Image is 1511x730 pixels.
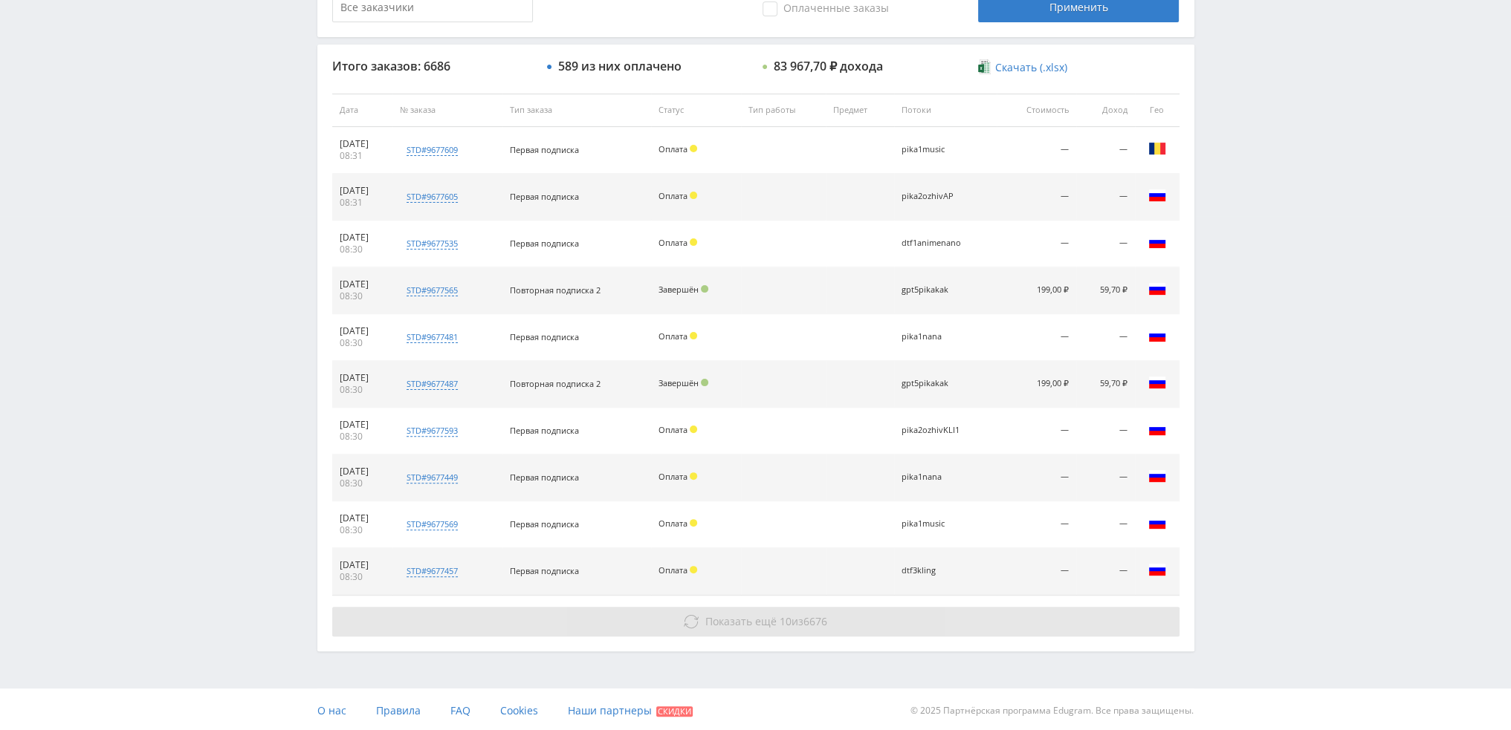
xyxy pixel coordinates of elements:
td: — [1076,501,1135,548]
img: rus.png [1148,514,1166,532]
th: Стоимость [997,94,1076,127]
img: rus.png [1148,233,1166,251]
div: 08:30 [340,571,386,583]
div: gpt5pikakak [902,379,968,388]
div: std#9677569 [407,518,458,530]
td: 59,70 ₽ [1076,267,1135,314]
span: Первая подписка [510,238,579,249]
td: — [997,127,1076,174]
td: — [1076,314,1135,361]
span: Показать ещё [705,614,777,628]
div: pika1music [902,145,968,154]
td: 59,70 ₽ [1076,361,1135,408]
th: Дата [332,94,393,127]
span: Оплата [659,564,687,576]
td: — [997,314,1076,361]
th: Доход [1076,94,1135,127]
td: — [997,221,1076,267]
th: Тип работы [741,94,826,127]
th: Статус [651,94,740,127]
div: [DATE] [340,466,386,478]
td: — [1076,548,1135,595]
span: Оплата [659,518,687,529]
div: dtf3kling [902,566,968,576]
a: Скачать (.xlsx) [978,60,1067,75]
img: rus.png [1148,280,1166,298]
td: — [1076,408,1135,454]
span: Холд [690,192,697,199]
span: Холд [690,519,697,527]
td: — [997,548,1076,595]
div: [DATE] [340,138,386,150]
img: rou.png [1148,140,1166,157]
span: Первая подписка [510,565,579,576]
div: std#9677487 [407,378,458,390]
div: [DATE] [340,419,386,431]
span: Оплата [659,471,687,482]
div: 08:31 [340,150,386,162]
div: 08:30 [340,524,386,536]
div: pika2ozhivKLI1 [902,426,968,435]
span: 6676 [803,614,827,628]
img: xlsx [978,59,991,74]
button: Показать ещё 10из6676 [332,607,1180,636]
div: [DATE] [340,278,386,290]
span: Первая подписка [510,331,579,342]
div: [DATE] [340,512,386,524]
div: std#9677605 [407,191,458,203]
span: Cookies [500,703,538,717]
div: [DATE] [340,559,386,571]
img: rus.png [1148,561,1166,579]
td: — [1076,454,1135,501]
span: Завершён [659,284,699,295]
img: rus.png [1148,420,1166,438]
img: rus.png [1148,374,1166,391]
span: Холд [690,472,697,480]
div: std#9677449 [407,472,458,483]
div: gpt5pikakak [902,285,968,295]
span: Повторная подписка 2 [510,378,601,389]
div: 08:30 [340,337,386,349]
td: — [997,454,1076,501]
span: О нас [317,703,346,717]
div: 08:30 [340,244,386,255]
td: — [997,174,1076,221]
div: 08:30 [340,478,386,489]
span: Первая подписка [510,144,579,155]
th: Потоки [894,94,997,127]
span: Первая подписка [510,472,579,483]
span: Оплаченные заказы [763,1,889,16]
div: std#9677593 [407,425,458,437]
span: Холд [690,426,697,433]
th: Тип заказа [502,94,651,127]
div: pika2ozhivAP [902,192,968,201]
div: 83 967,70 ₽ дохода [774,59,883,73]
span: Повторная подписка 2 [510,284,601,296]
td: 199,00 ₽ [997,361,1076,408]
div: [DATE] [340,325,386,337]
span: Холд [690,566,697,573]
div: [DATE] [340,232,386,244]
span: Первая подписка [510,191,579,202]
span: Скидки [656,706,693,717]
div: pika1nana [902,332,968,342]
div: 08:30 [340,290,386,302]
span: Оплата [659,190,687,201]
span: Холд [690,145,697,152]
div: pika1music [902,519,968,529]
div: std#9677609 [407,144,458,156]
span: Первая подписка [510,425,579,436]
img: rus.png [1148,186,1166,204]
div: Итого заказов: 6686 [332,59,533,73]
span: FAQ [450,703,470,717]
td: — [997,501,1076,548]
span: Первая подписка [510,518,579,529]
div: 589 из них оплачено [558,59,682,73]
span: Оплата [659,237,687,248]
th: Предмет [826,94,893,127]
div: std#9677565 [407,284,458,296]
td: — [997,408,1076,454]
div: std#9677457 [407,565,458,577]
th: № заказа [392,94,502,127]
span: из [705,614,827,628]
